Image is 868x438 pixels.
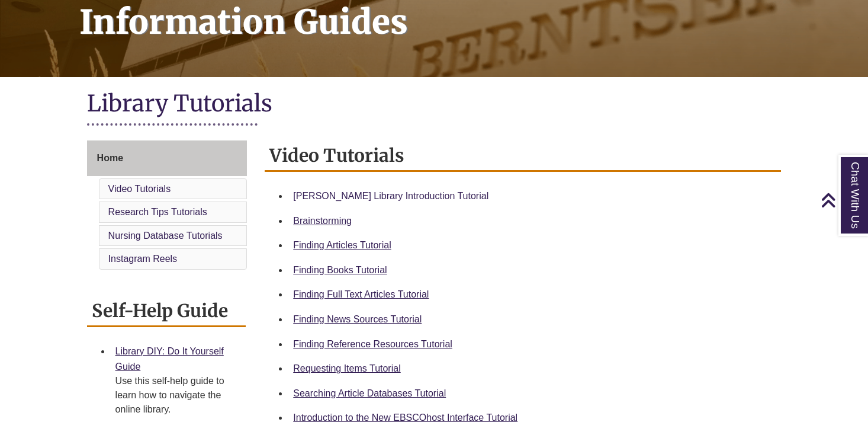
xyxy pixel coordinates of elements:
a: Searching Article Databases Tutorial [293,388,446,398]
div: Use this self-help guide to learn how to navigate the online library. [115,374,237,417]
a: Back to Top [821,192,865,208]
span: Home [97,153,123,163]
a: Finding Books Tutorial [293,265,387,275]
h2: Self-Help Guide [87,296,246,327]
a: Finding Reference Resources Tutorial [293,339,452,349]
div: Guide Page Menu [87,140,247,272]
a: Finding Full Text Articles Tutorial [293,289,429,299]
a: Nursing Database Tutorials [108,231,223,241]
a: Finding Articles Tutorial [293,240,391,250]
h1: Library Tutorials [87,89,782,120]
a: Home [87,140,247,176]
a: Requesting Items Tutorial [293,363,400,373]
a: Research Tips Tutorials [108,207,207,217]
a: Library DIY: Do It Yourself Guide [115,346,224,372]
a: Brainstorming [293,216,352,226]
a: Introduction to the New EBSCOhost Interface Tutorial [293,413,517,423]
a: Finding News Sources Tutorial [293,314,422,324]
a: Instagram Reels [108,254,178,264]
a: [PERSON_NAME] Library Introduction Tutorial [293,191,488,201]
a: Video Tutorials [108,184,171,194]
h2: Video Tutorials [265,140,781,172]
